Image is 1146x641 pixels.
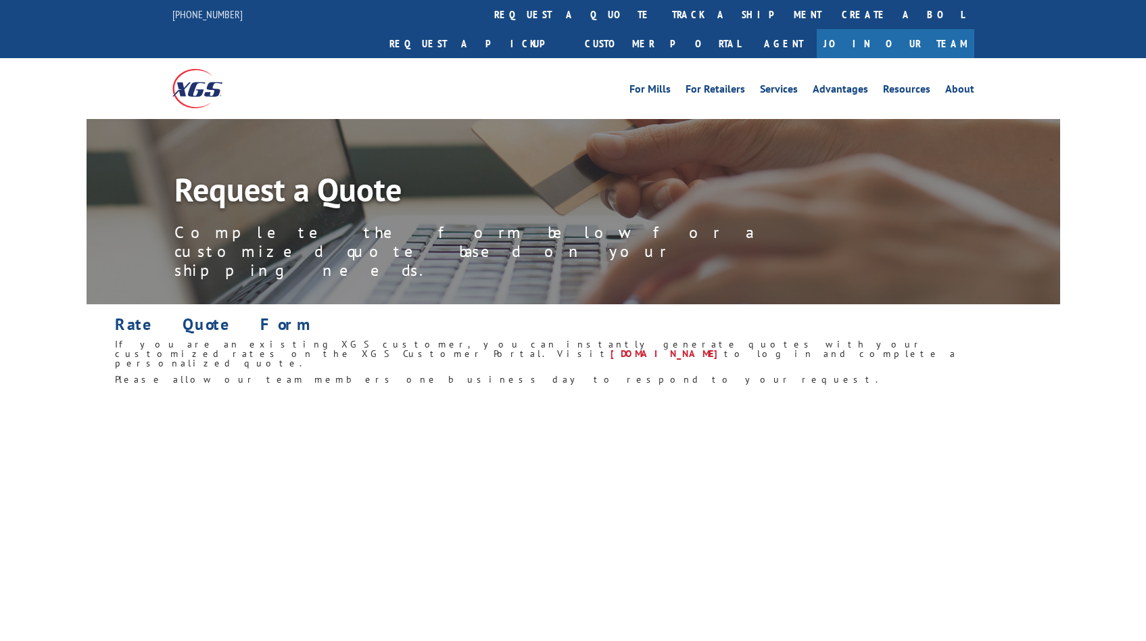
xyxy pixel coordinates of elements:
span: If you are an existing XGS customer, you can instantly generate quotes with your customized rates... [115,338,924,360]
h6: Please allow our team members one business day to respond to your request. [115,375,1032,391]
a: For Mills [629,84,671,99]
h1: Rate Quote Form [115,316,1032,339]
span: to log in and complete a personalized quote. [115,348,957,369]
h1: Request a Quote [174,173,783,212]
a: [PHONE_NUMBER] [172,7,243,21]
a: Services [760,84,798,99]
p: Complete the form below for a customized quote based on your shipping needs. [174,223,783,280]
a: About [945,84,974,99]
a: [DOMAIN_NAME] [611,348,724,360]
a: Join Our Team [817,29,974,58]
a: Agent [750,29,817,58]
a: Request a pickup [379,29,575,58]
a: Advantages [813,84,868,99]
a: Customer Portal [575,29,750,58]
a: Resources [883,84,930,99]
a: For Retailers [686,84,745,99]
